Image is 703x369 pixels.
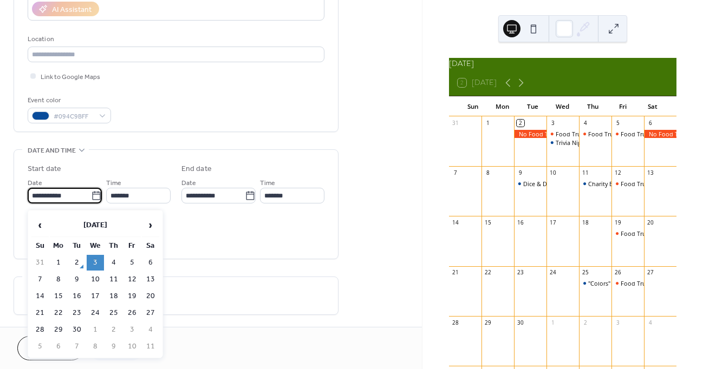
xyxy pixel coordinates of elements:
div: 14 [452,219,459,227]
td: 1 [87,322,104,338]
td: 4 [142,322,159,338]
td: 24 [87,305,104,321]
div: 9 [517,169,524,177]
div: Sun [458,96,487,117]
div: Food Truck: Strega Nona's Oven [611,279,644,287]
div: 7 [452,169,459,177]
div: Food Truck: Strega Nona's Oven [611,130,644,138]
div: 16 [517,219,524,227]
button: Cancel [17,336,84,360]
td: 15 [50,288,67,304]
td: 13 [142,272,159,287]
td: 19 [123,288,141,304]
td: 30 [68,322,86,338]
div: Food Truck: Strega Nona's Oven [611,180,644,188]
th: Fr [123,238,141,254]
div: Charity Bingo Night [579,180,611,188]
th: Sa [142,238,159,254]
td: 27 [142,305,159,321]
td: 3 [87,255,104,271]
div: End date [181,163,212,175]
span: Date and time [28,145,76,156]
div: 31 [452,120,459,127]
td: 25 [105,305,122,321]
div: Fri [608,96,637,117]
div: Tue [518,96,548,117]
div: Food Truck: Monsta Lobsta [546,130,579,138]
td: 11 [105,272,122,287]
td: 8 [50,272,67,287]
div: 1 [549,319,557,326]
td: 9 [68,272,86,287]
div: Event color [28,95,109,106]
div: No Food Truck [514,130,546,138]
span: Date [181,177,196,189]
td: 2 [68,255,86,271]
td: 17 [87,288,104,304]
div: Food Truck: Strega Nona's Oven [611,229,644,238]
div: Sat [638,96,668,117]
div: 19 [614,219,622,227]
td: 26 [123,305,141,321]
div: Mon [487,96,517,117]
div: "Colors" Music Bingo [588,279,646,287]
th: Tu [68,238,86,254]
div: Trivia Night [546,139,579,147]
div: Dice & Drafts: Bunco Night! [514,180,546,188]
div: Charity Bingo Night [588,180,642,188]
div: 24 [549,269,557,276]
div: 18 [582,219,589,227]
div: 26 [614,269,622,276]
div: 17 [549,219,557,227]
td: 4 [105,255,122,271]
td: 20 [142,288,159,304]
div: Food Truck: Taino Roots [588,130,656,138]
td: 2 [105,322,122,338]
div: 2 [517,120,524,127]
span: Time [106,177,121,189]
span: ‹ [32,214,48,236]
td: 23 [68,305,86,321]
span: Link to Google Maps [41,71,100,83]
div: Dice & Drafts: Bunco Night! [523,180,599,188]
div: 6 [647,120,654,127]
th: [DATE] [50,214,141,237]
div: 3 [614,319,622,326]
div: 11 [582,169,589,177]
div: Thu [578,96,608,117]
td: 1 [50,255,67,271]
td: 9 [105,339,122,354]
td: 10 [87,272,104,287]
div: Location [28,34,322,45]
th: Th [105,238,122,254]
span: Time [260,177,275,189]
div: 23 [517,269,524,276]
div: 29 [484,319,492,326]
div: Food Truck: Taino Roots [579,130,611,138]
div: 5 [614,120,622,127]
div: 25 [582,269,589,276]
div: 2 [582,319,589,326]
div: 3 [549,120,557,127]
td: 29 [50,322,67,338]
td: 28 [31,322,49,338]
td: 5 [31,339,49,354]
div: 20 [647,219,654,227]
th: We [87,238,104,254]
div: No Food Truck [644,130,676,138]
div: 28 [452,319,459,326]
td: 16 [68,288,86,304]
div: 4 [582,120,589,127]
th: Mo [50,238,67,254]
td: 7 [68,339,86,354]
td: 3 [123,322,141,338]
td: 5 [123,255,141,271]
div: 4 [647,319,654,326]
td: 31 [31,255,49,271]
td: 11 [142,339,159,354]
div: 22 [484,269,492,276]
td: 12 [123,272,141,287]
div: 21 [452,269,459,276]
div: [DATE] [449,58,676,70]
div: 27 [647,269,654,276]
